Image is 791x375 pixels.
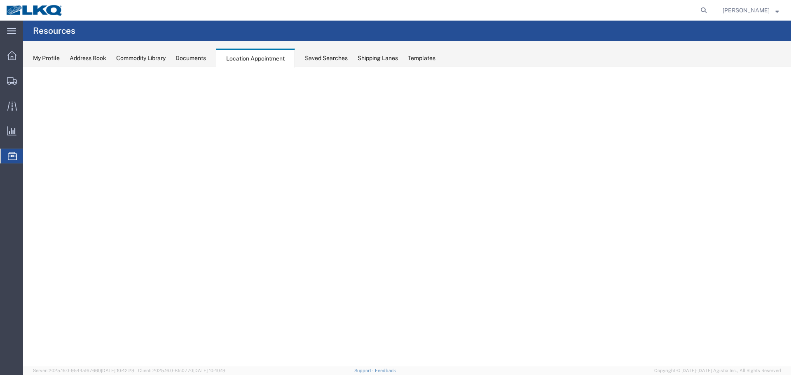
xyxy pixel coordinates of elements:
div: Saved Searches [305,54,348,63]
div: Address Book [70,54,106,63]
a: Support [354,368,375,373]
div: Shipping Lanes [358,54,398,63]
span: William Haney [723,6,770,15]
div: Templates [408,54,435,63]
button: [PERSON_NAME] [722,5,779,15]
iframe: FS Legacy Container [23,67,791,366]
span: [DATE] 10:40:19 [193,368,225,373]
span: Client: 2025.16.0-8fc0770 [138,368,225,373]
div: Commodity Library [116,54,166,63]
span: [DATE] 10:42:29 [101,368,134,373]
span: Copyright © [DATE]-[DATE] Agistix Inc., All Rights Reserved [654,367,781,374]
div: My Profile [33,54,60,63]
img: logo [6,4,63,16]
h4: Resources [33,21,75,41]
span: Server: 2025.16.0-9544af67660 [33,368,134,373]
div: Location Appointment [216,49,295,68]
div: Documents [176,54,206,63]
a: Feedback [375,368,396,373]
